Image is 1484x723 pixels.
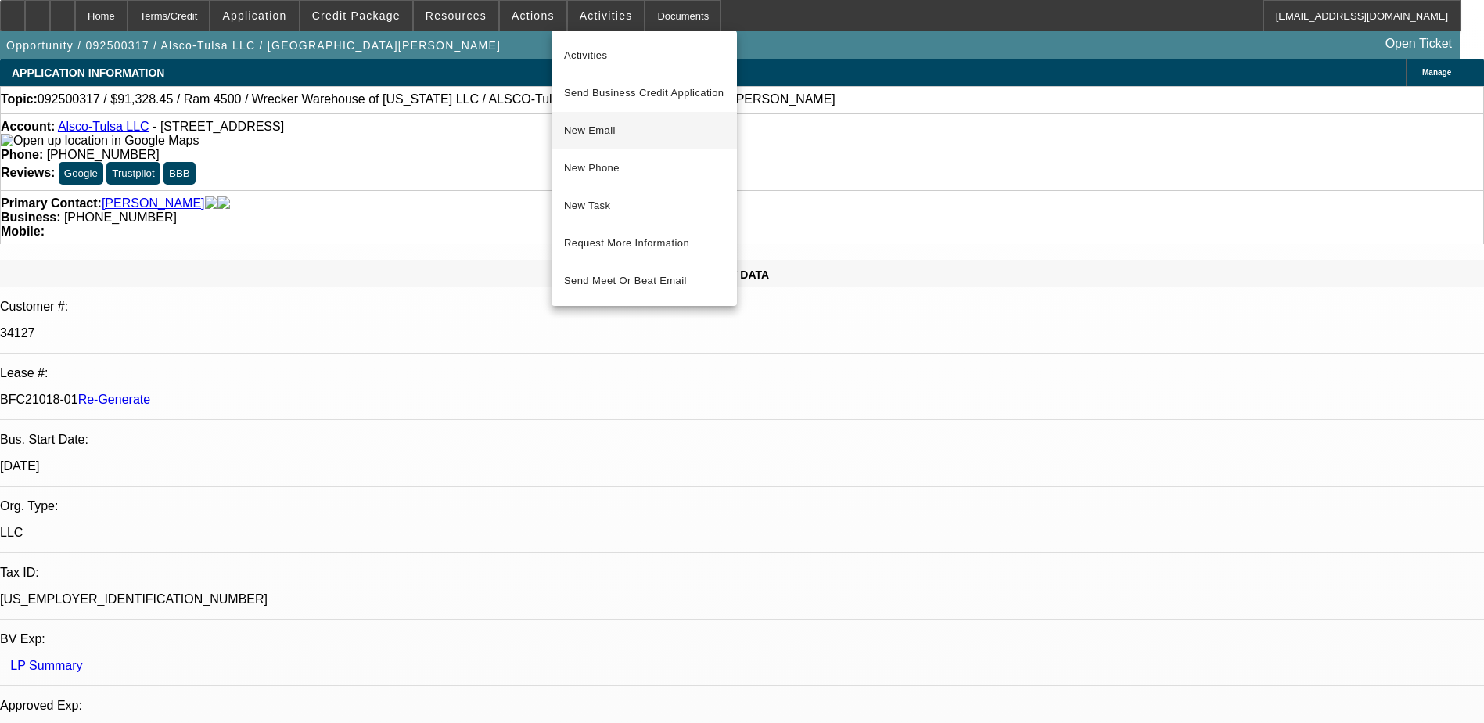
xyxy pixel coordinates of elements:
[564,46,724,65] span: Activities
[564,121,724,140] span: New Email
[564,159,724,178] span: New Phone
[564,84,724,103] span: Send Business Credit Application
[564,196,724,215] span: New Task
[564,234,724,253] span: Request More Information
[564,272,724,290] span: Send Meet Or Beat Email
